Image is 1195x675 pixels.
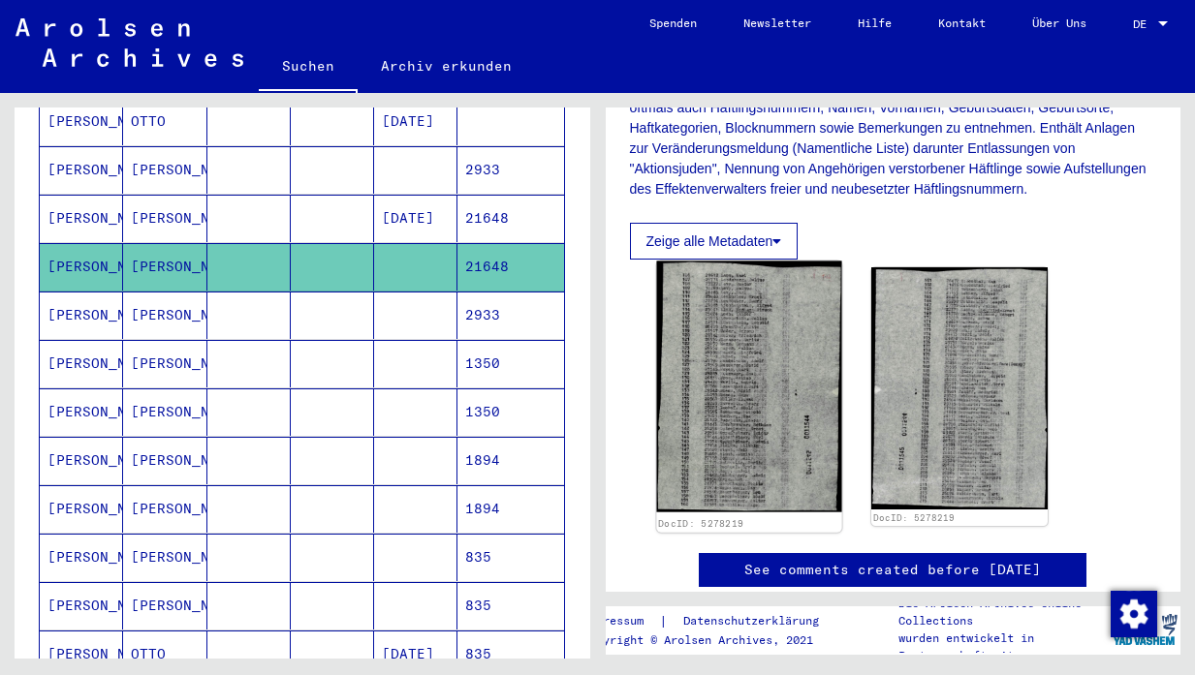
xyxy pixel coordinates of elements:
a: DocID: 5278219 [658,518,743,530]
mat-cell: [PERSON_NAME] [40,340,123,387]
div: | [582,611,842,631]
mat-cell: [PERSON_NAME] [40,388,123,436]
mat-cell: 21648 [457,243,563,291]
mat-cell: 21648 [457,195,563,242]
mat-cell: [PERSON_NAME] [40,243,123,291]
mat-cell: [PERSON_NAME] [40,534,123,581]
mat-cell: 2933 [457,291,563,339]
mat-cell: [DATE] [374,98,457,145]
mat-cell: 835 [457,534,563,581]
mat-cell: 1350 [457,340,563,387]
mat-cell: [PERSON_NAME] [123,195,206,242]
mat-cell: [PERSON_NAME] [123,437,206,484]
a: Archiv erkunden [358,43,535,89]
mat-cell: [PERSON_NAME] [40,582,123,629]
p: Den Veränderungsmeldungen sind neben den Angaben zur Anzahl der Häftlinge oftmals auch Häftlingsn... [630,77,1157,199]
button: Zeige alle Metadaten [630,223,799,260]
mat-cell: [PERSON_NAME] [40,98,123,145]
mat-cell: 835 [457,582,563,629]
mat-cell: 2933 [457,146,563,194]
mat-cell: [PERSON_NAME] [40,485,123,533]
mat-cell: 1894 [457,485,563,533]
a: DocID: 5278219 [873,512,955,523]
mat-cell: [PERSON_NAME] [40,291,123,339]
img: 001.jpg [656,261,841,512]
span: DE [1133,17,1154,31]
mat-cell: [PERSON_NAME] [123,485,206,533]
img: Arolsen_neg.svg [16,18,243,67]
mat-cell: [PERSON_NAME] [40,146,123,194]
img: 002.jpg [871,267,1048,509]
p: wurden entwickelt in Partnerschaft mit [898,629,1108,664]
mat-cell: [PERSON_NAME] [123,534,206,581]
mat-cell: 1894 [457,437,563,484]
mat-cell: [PERSON_NAME] [40,437,123,484]
a: Impressum [582,611,659,631]
mat-cell: [PERSON_NAME] [123,291,206,339]
mat-cell: OTTO [123,98,206,145]
mat-cell: [DATE] [374,195,457,242]
img: yv_logo.png [1109,605,1181,654]
div: Zustimmung ändern [1110,590,1156,636]
mat-cell: [PERSON_NAME] [123,388,206,436]
mat-cell: [PERSON_NAME] [123,340,206,387]
img: Zustimmung ändern [1111,591,1157,637]
mat-cell: [PERSON_NAME] [123,582,206,629]
mat-cell: 1350 [457,388,563,436]
p: Copyright © Arolsen Archives, 2021 [582,631,842,649]
a: See comments created before [DATE] [744,560,1041,580]
a: Suchen [259,43,358,93]
mat-cell: [PERSON_NAME] [40,195,123,242]
a: Datenschutzerklärung [668,611,842,631]
mat-cell: [PERSON_NAME] [123,146,206,194]
p: Die Arolsen Archives Online-Collections [898,595,1108,629]
mat-cell: [PERSON_NAME] [123,243,206,291]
